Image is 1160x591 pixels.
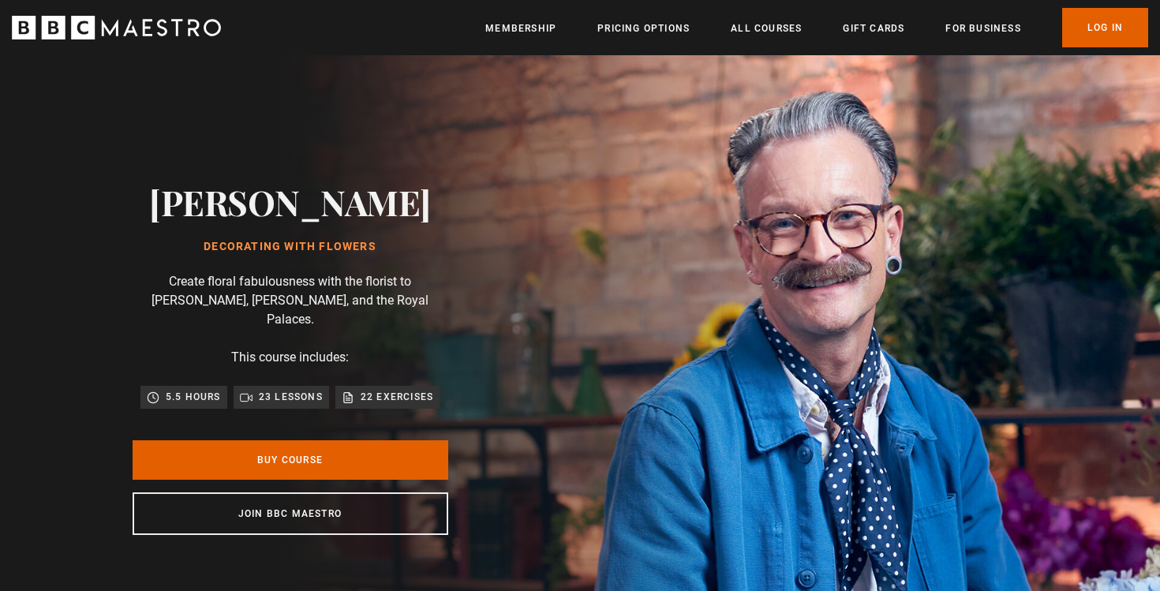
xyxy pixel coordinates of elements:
p: This course includes: [231,348,349,367]
a: For business [945,21,1020,36]
a: Join BBC Maestro [133,492,448,535]
a: Gift Cards [843,21,904,36]
nav: Primary [485,8,1148,47]
p: 23 lessons [259,389,323,405]
p: 22 exercises [361,389,433,405]
a: All Courses [731,21,802,36]
p: 5.5 hours [166,389,221,405]
a: Pricing Options [597,21,690,36]
a: Log In [1062,8,1148,47]
a: Buy Course [133,440,448,480]
svg: BBC Maestro [12,16,221,39]
a: Membership [485,21,556,36]
h1: Decorating With Flowers [149,241,431,253]
h2: [PERSON_NAME] [149,181,431,222]
p: Create floral fabulousness with the florist to [PERSON_NAME], [PERSON_NAME], and the Royal Palaces. [133,272,448,329]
